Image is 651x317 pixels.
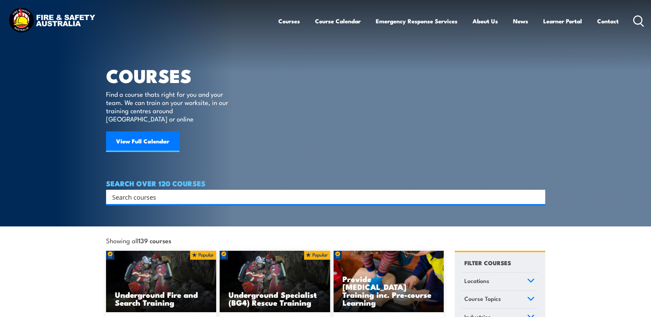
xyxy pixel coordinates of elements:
a: View Full Calendar [106,131,179,152]
button: Search magnifier button [533,192,543,202]
form: Search form [114,192,532,202]
h3: Underground Specialist (BG4) Rescue Training [229,291,321,306]
img: Underground mine rescue [106,251,217,313]
input: Search input [112,192,530,202]
a: Course Topics [461,291,538,308]
h3: Provide [MEDICAL_DATA] Training inc. Pre-course Learning [342,275,435,306]
h4: SEARCH OVER 120 COURSES [106,179,545,187]
span: Locations [464,276,489,285]
a: News [513,12,528,30]
h4: FILTER COURSES [464,258,511,267]
a: Underground Fire and Search Training [106,251,217,313]
a: Learner Portal [543,12,582,30]
p: Find a course thats right for you and your team. We can train on your worksite, in our training c... [106,90,231,123]
a: Contact [597,12,619,30]
a: Locations [461,273,538,291]
h3: Underground Fire and Search Training [115,291,208,306]
span: Course Topics [464,294,501,303]
img: Low Voltage Rescue and Provide CPR [334,251,444,313]
a: Courses [278,12,300,30]
h1: COURSES [106,67,238,83]
img: Underground mine rescue [220,251,330,313]
a: Provide [MEDICAL_DATA] Training inc. Pre-course Learning [334,251,444,313]
a: About Us [473,12,498,30]
span: Showing all [106,237,171,244]
a: Underground Specialist (BG4) Rescue Training [220,251,330,313]
strong: 139 courses [138,236,171,245]
a: Course Calendar [315,12,361,30]
a: Emergency Response Services [376,12,457,30]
